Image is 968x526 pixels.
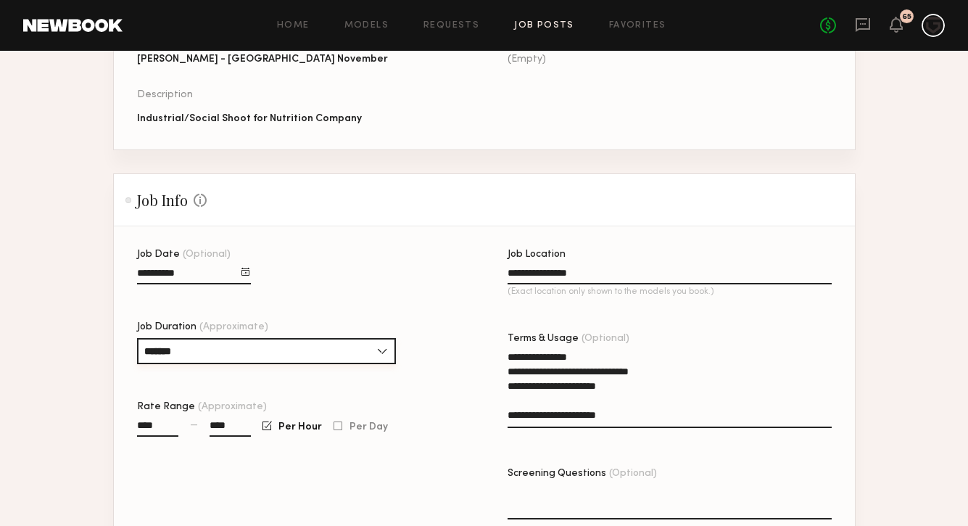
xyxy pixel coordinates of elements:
a: Home [277,21,310,30]
span: Per Day [349,423,388,432]
div: Job Date [137,250,251,260]
span: (Approximate) [199,322,268,332]
div: 65 [902,13,911,21]
a: Favorites [609,21,666,30]
div: Terms & Usage [508,334,832,344]
span: (Optional) [609,469,657,479]
span: (Optional) [183,250,231,260]
div: Rate Range [137,402,461,412]
a: Job Posts [514,21,574,30]
p: (Exact location only shown to the models you book.) [508,287,832,296]
span: Per Hour [278,423,322,432]
div: Industrial/Social Shoot for Nutrition Company [137,112,461,126]
div: — [190,420,198,430]
div: Description [137,90,461,100]
div: Job Duration [137,322,396,332]
a: Requests [423,21,479,30]
div: Job Location [508,250,832,260]
a: Models [344,21,389,30]
textarea: Terms & Usage(Optional) [508,350,832,428]
h2: Job Info [125,192,207,209]
div: [PERSON_NAME] - [GEOGRAPHIC_DATA] November [137,52,461,67]
div: Screening Questions [508,469,832,479]
span: (Optional) [582,334,629,344]
input: Job Location(Exact location only shown to the models you book.) [508,268,832,284]
div: (Empty) [508,52,832,67]
span: (Approximate) [198,402,267,412]
textarea: Screening Questions(Optional) [508,485,832,519]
